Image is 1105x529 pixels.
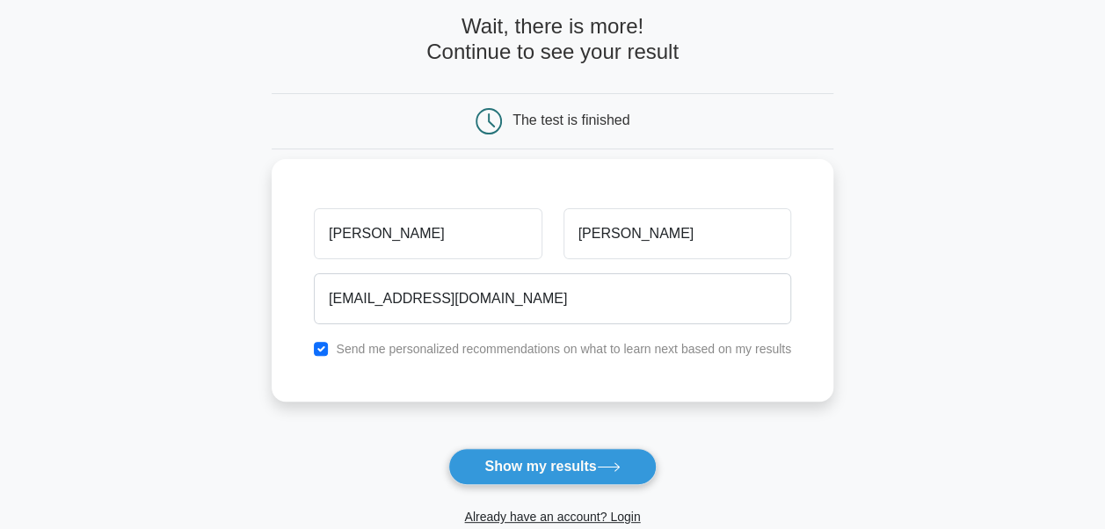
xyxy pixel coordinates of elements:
input: Email [314,273,791,324]
button: Show my results [448,448,656,485]
input: First name [314,208,542,259]
h4: Wait, there is more! Continue to see your result [272,14,833,65]
input: Last name [563,208,791,259]
a: Already have an account? Login [464,510,640,524]
label: Send me personalized recommendations on what to learn next based on my results [336,342,791,356]
div: The test is finished [513,112,629,127]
